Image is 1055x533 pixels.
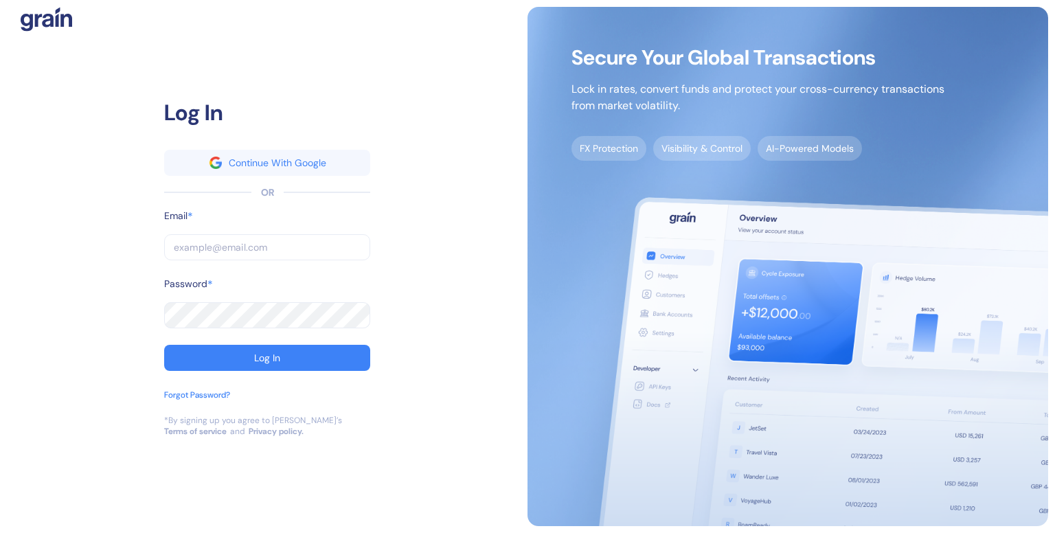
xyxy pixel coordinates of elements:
img: signup-main-image [527,7,1048,526]
div: and [230,426,245,437]
div: Forgot Password? [164,389,230,401]
span: Visibility & Control [653,136,751,161]
div: Log In [164,96,370,129]
div: Continue With Google [229,158,326,168]
p: Lock in rates, convert funds and protect your cross-currency transactions from market volatility. [571,81,944,114]
span: FX Protection [571,136,646,161]
a: Privacy policy. [249,426,304,437]
label: Password [164,277,207,291]
a: Terms of service [164,426,227,437]
button: Log In [164,345,370,371]
img: logo [21,7,72,32]
input: example@email.com [164,234,370,260]
div: *By signing up you agree to [PERSON_NAME]’s [164,415,342,426]
span: AI-Powered Models [758,136,862,161]
button: Forgot Password? [164,389,230,415]
label: Email [164,209,188,223]
div: OR [261,185,274,200]
img: google [209,157,222,169]
span: Secure Your Global Transactions [571,51,944,65]
button: googleContinue With Google [164,150,370,176]
div: Log In [254,353,280,363]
